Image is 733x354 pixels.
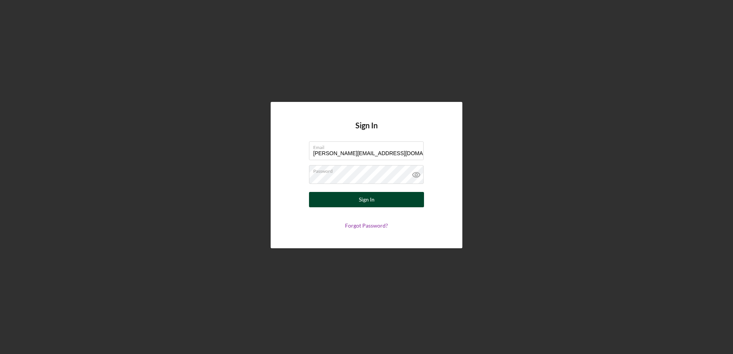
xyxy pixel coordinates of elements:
[359,192,375,207] div: Sign In
[309,192,424,207] button: Sign In
[355,121,378,141] h4: Sign In
[345,222,388,229] a: Forgot Password?
[313,166,424,174] label: Password
[313,142,424,150] label: Email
